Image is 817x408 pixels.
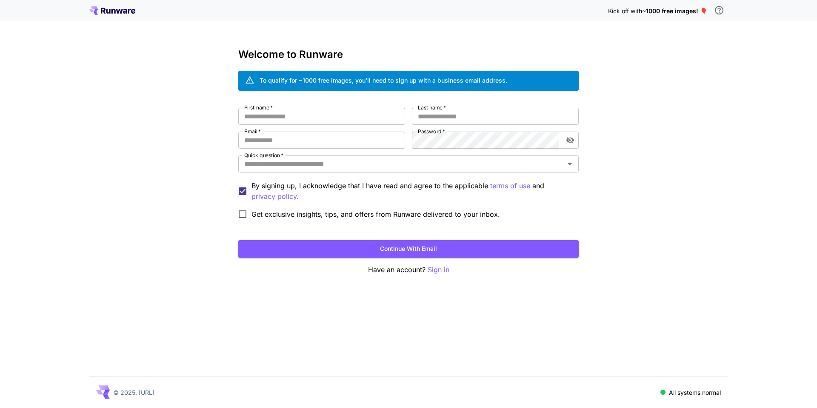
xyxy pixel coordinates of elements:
div: To qualify for ~1000 free images, you’ll need to sign up with a business email address. [260,76,507,85]
label: First name [244,104,273,111]
span: Get exclusive insights, tips, and offers from Runware delivered to your inbox. [251,209,500,219]
button: Sign in [428,264,449,275]
button: By signing up, I acknowledge that I have read and agree to the applicable terms of use and [251,191,299,202]
button: In order to qualify for free credit, you need to sign up with a business email address and click ... [711,2,728,19]
span: Kick off with [608,7,642,14]
button: By signing up, I acknowledge that I have read and agree to the applicable and privacy policy. [490,181,530,191]
p: Have an account? [238,264,579,275]
label: Quick question [244,152,283,159]
p: terms of use [490,181,530,191]
h3: Welcome to Runware [238,49,579,60]
button: Open [564,158,576,170]
label: Password [418,128,445,135]
span: ~1000 free images! 🎈 [642,7,707,14]
button: Continue with email [238,240,579,258]
p: privacy policy. [251,191,299,202]
label: Email [244,128,261,135]
p: All systems normal [669,388,721,397]
p: © 2025, [URL] [113,388,154,397]
button: toggle password visibility [563,132,578,148]
label: Last name [418,104,446,111]
p: By signing up, I acknowledge that I have read and agree to the applicable and [251,181,572,202]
